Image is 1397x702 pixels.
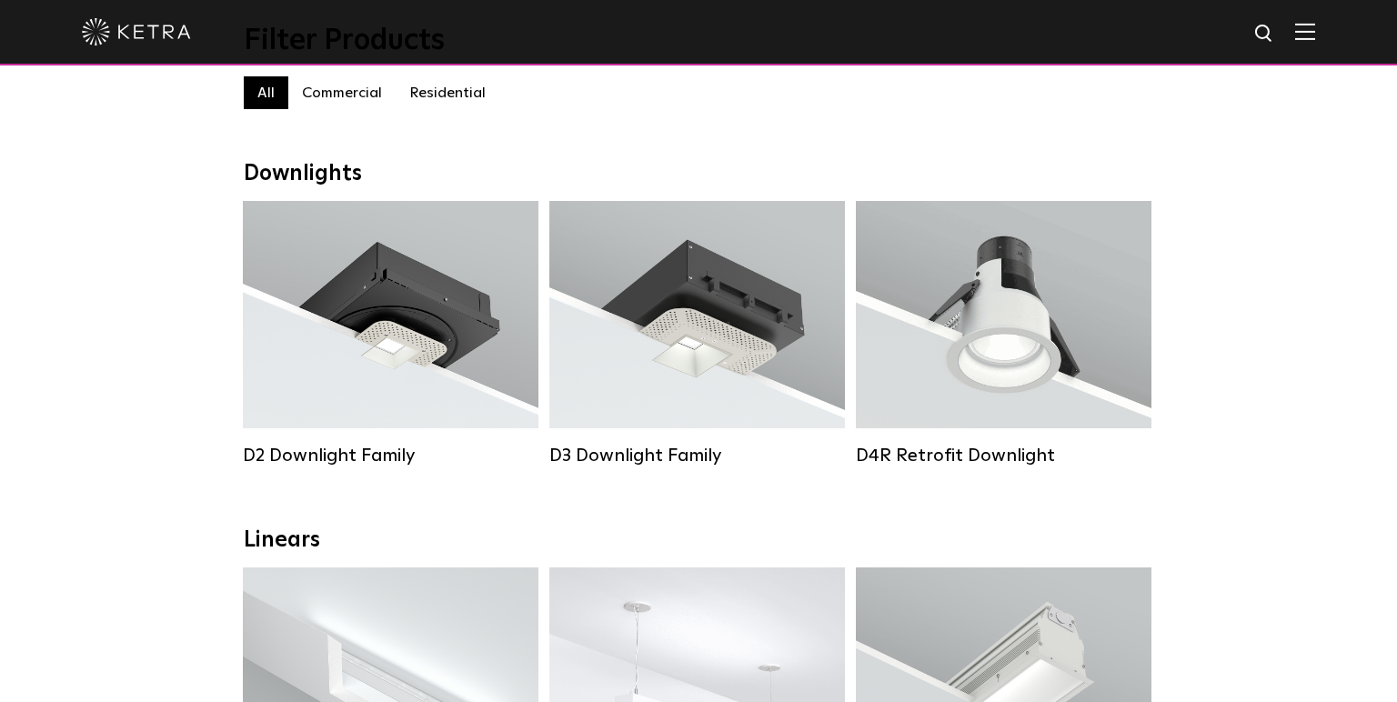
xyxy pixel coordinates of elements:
a: D2 Downlight Family Lumen Output:1200Colors:White / Black / Gloss Black / Silver / Bronze / Silve... [243,201,538,466]
a: D3 Downlight Family Lumen Output:700 / 900 / 1100Colors:White / Black / Silver / Bronze / Paintab... [549,201,845,466]
a: D4R Retrofit Downlight Lumen Output:800Colors:White / BlackBeam Angles:15° / 25° / 40° / 60°Watta... [856,201,1151,466]
img: Hamburger%20Nav.svg [1295,23,1315,40]
img: ketra-logo-2019-white [82,18,191,45]
label: Commercial [288,76,396,109]
label: All [244,76,288,109]
div: Downlights [244,161,1153,187]
div: D3 Downlight Family [549,445,845,466]
label: Residential [396,76,499,109]
div: D2 Downlight Family [243,445,538,466]
div: D4R Retrofit Downlight [856,445,1151,466]
img: search icon [1253,23,1276,45]
div: Linears [244,527,1153,554]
